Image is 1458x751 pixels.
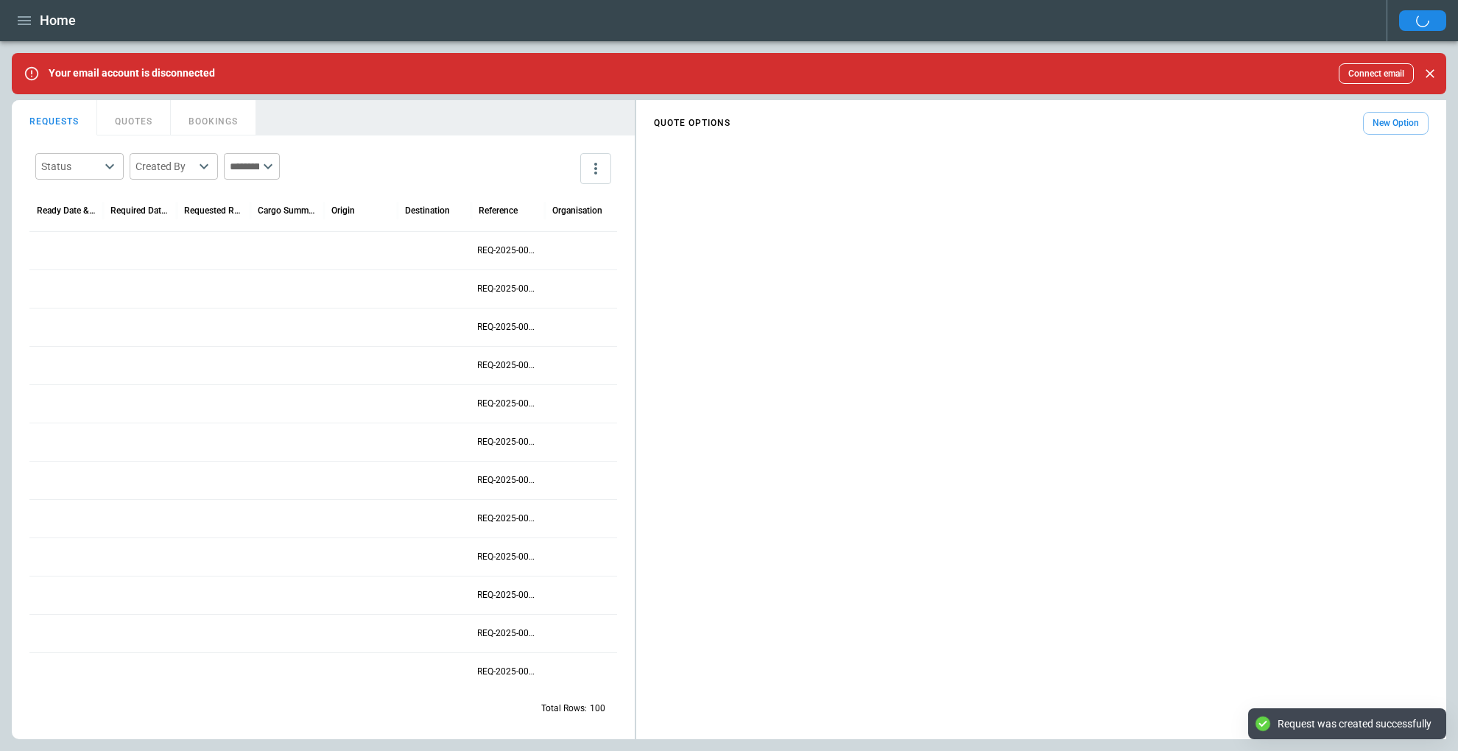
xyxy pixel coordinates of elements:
p: REQ-2025-001925 [477,244,539,257]
button: Connect email [1339,63,1414,84]
div: Required Date & Time (UTC) [110,205,169,216]
button: BOOKINGS [171,100,256,135]
p: REQ-2025-001924 [477,283,539,295]
h1: Home [40,12,76,29]
div: Origin [331,205,355,216]
p: REQ-2025-001914 [477,666,539,678]
div: Request was created successfully [1278,717,1431,730]
div: scrollable content [636,106,1446,141]
p: REQ-2025-001923 [477,321,539,334]
button: REQUESTS [12,100,97,135]
p: 100 [590,702,605,715]
p: Your email account is disconnected [49,67,215,80]
p: REQ-2025-001922 [477,359,539,372]
p: REQ-2025-001919 [477,474,539,487]
p: REQ-2025-001918 [477,512,539,525]
button: QUOTES [97,100,171,135]
div: Status [41,159,100,174]
p: REQ-2025-001915 [477,627,539,640]
p: REQ-2025-001916 [477,589,539,602]
div: Destination [405,205,450,216]
div: Created By [135,159,194,174]
div: dismiss [1420,57,1440,90]
div: Reference [479,205,518,216]
button: New Option [1363,112,1429,135]
p: REQ-2025-001920 [477,436,539,448]
p: REQ-2025-001917 [477,551,539,563]
button: more [580,153,611,184]
div: Ready Date & Time (UTC) [37,205,96,216]
div: Cargo Summary [258,205,317,216]
p: REQ-2025-001921 [477,398,539,410]
h4: QUOTE OPTIONS [654,120,730,127]
div: Organisation [552,205,602,216]
div: Requested Route [184,205,243,216]
p: Total Rows: [541,702,587,715]
button: Close [1420,63,1440,84]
